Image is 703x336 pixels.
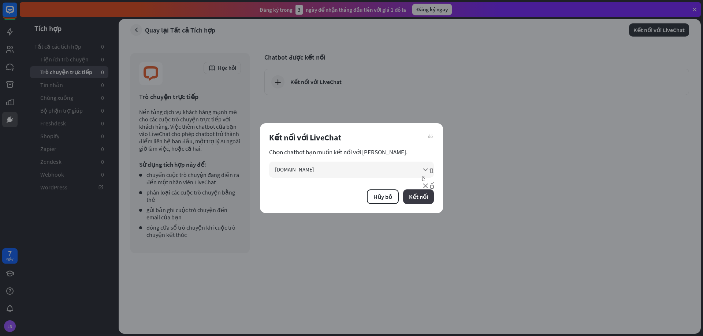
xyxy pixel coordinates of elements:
[6,3,28,25] button: Mở tiện ích trò chuyện LiveChat
[373,193,392,200] font: Hủy bỏ
[367,189,399,204] button: Hủy bỏ
[421,166,434,190] font: mũi tên xuống
[428,133,433,138] font: đóng
[269,148,408,156] font: Chọn chatbot bạn muốn kết nối với [PERSON_NAME].
[403,189,434,204] button: Kết nối
[269,132,341,143] font: Kết nối với LiveChat
[409,193,428,200] font: Kết nối
[275,166,314,173] font: [DOMAIN_NAME]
